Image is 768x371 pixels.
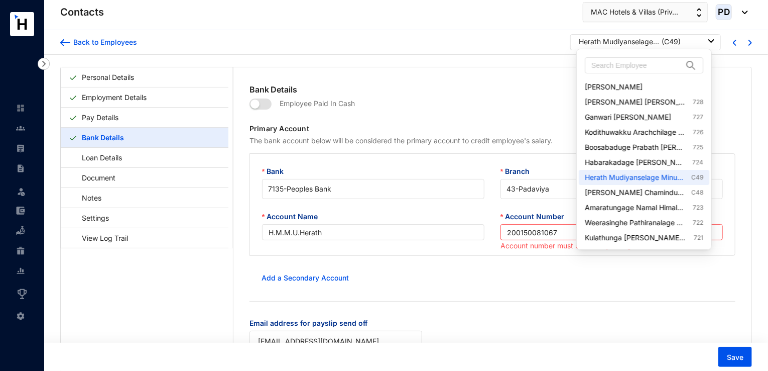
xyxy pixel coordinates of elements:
img: chevron-left-blue.0fda5800d0a05439ff8ddef8047136d5.svg [733,40,736,46]
li: Contracts [8,158,32,178]
p: Primary Account [249,124,735,136]
img: dropdown-black.8e83cc76930a90b1a4fdb6d089b7bf3a.svg [708,39,714,43]
div: Back to Employees [70,37,137,47]
li: Home [8,98,32,118]
li: Reports [8,261,32,281]
a: Add a Secondary Account [262,273,349,282]
a: Notes [69,188,105,208]
label: Account Name [262,211,325,222]
input: Account Number [500,224,723,240]
li: Gratuity [8,241,32,261]
img: gratuity-unselected.a8c340787eea3cf492d7.svg [16,246,25,255]
a: Pay Details [78,107,122,128]
li: Loan [8,221,32,241]
img: chevron-right-blue.16c49ba0fe93ddb13f341d83a2dbca89.svg [748,40,752,46]
label: Bank [262,166,291,177]
a: Employment Details [78,87,151,108]
a: View Log Trail [69,228,132,248]
a: Herath Mudiyanselage Minusha Umayanga HerathC49 [585,172,703,182]
img: expense-unselected.2edcf0507c847f3e9e96.svg [16,206,25,215]
span: 43 - Padaviya [506,181,717,197]
span: Save [727,352,743,362]
input: Email address for payslip send off [249,331,422,351]
li: Payroll [8,138,32,158]
img: contract-unselected.99e2b2107c0a7dd48938.svg [16,164,25,173]
img: arrow-backward-blue.96c47016eac47e06211658234db6edf5.svg [60,39,70,46]
span: 7135 - Peoples Bank [268,181,478,197]
img: settings-unselected.1febfda315e6e19643a1.svg [16,312,25,321]
p: Bank Details [249,83,735,96]
input: Branch [506,179,717,199]
label: Account Number [500,211,571,222]
button: Add a Secondary Account [249,268,357,288]
a: [PERSON_NAME] [PERSON_NAME] Rizad728 [585,97,703,107]
a: [PERSON_NAME] [585,82,703,92]
div: Account number must be exactly 15 digits [500,240,723,251]
input: Bank [268,179,478,199]
span: MAC Hotels & Villas (Priv... [591,7,678,18]
div: Herath Mudiyanselage Minusha Umayanga Herath [579,37,659,47]
a: Amaratungage Namal Himalaka [PERSON_NAME]723 [585,203,703,213]
button: Save [718,347,752,367]
a: Weerasinghe Pathiranalage Sasanika Indiwarie Karunarathna722 [585,218,703,228]
p: Employee Paid In Cash [272,96,355,124]
a: Settings [69,208,112,228]
span: PD [718,8,730,16]
img: home-unselected.a29eae3204392db15eaf.svg [16,104,25,113]
label: Email address for payslip send off [249,318,374,329]
p: ( C49 ) [662,37,681,47]
a: Boosabaduge Prabath [PERSON_NAME]725 [585,142,703,152]
img: award_outlined.f30b2bda3bf6ea1bf3dd.svg [16,288,28,300]
a: Kulathunga [PERSON_NAME] [PERSON_NAME]721 [585,233,703,243]
img: up-down-arrow.74152d26bf9780fbf563ca9c90304185.svg [697,8,702,17]
a: [PERSON_NAME] Chamindu DimanthaC48 [585,188,703,198]
a: Ganwari [PERSON_NAME]727 [585,112,703,122]
p: Contacts [60,5,104,19]
a: Back to Employees [60,37,137,47]
a: Loan Details [69,147,125,168]
img: people-unselected.118708e94b43a90eceab.svg [16,124,25,133]
img: search.8ce656024d3affaeffe32e5b30621cb7.svg [685,60,697,70]
label: Branch [500,166,537,177]
a: Bank Details [78,127,128,148]
a: Pudara Senali Waduge720 [585,248,703,258]
p: The bank account below will be considered the primary account to credit employee's salary. [249,136,735,153]
img: nav-icon-right.af6afadce00d159da59955279c43614e.svg [38,58,50,70]
img: payroll-unselected.b590312f920e76f0c668.svg [16,144,25,153]
a: Kodithuwakku Arachchilage [PERSON_NAME]726 [585,127,703,137]
img: dropdown-black.8e83cc76930a90b1a4fdb6d089b7bf3a.svg [737,11,748,14]
input: Account Name [262,224,484,240]
li: Expenses [8,201,32,221]
li: Contacts [8,118,32,138]
a: Habarakadage [PERSON_NAME]724 [585,157,703,167]
a: Personal Details [78,67,138,87]
img: report-unselected.e6a6b4230fc7da01f883.svg [16,266,25,275]
a: Document [69,167,119,188]
input: Search Employee [591,58,683,73]
button: MAC Hotels & Villas (Priv... [583,2,708,22]
img: loan-unselected.d74d20a04637f2d15ab5.svg [16,226,25,235]
img: leave-unselected.2934df6273408c3f84d9.svg [16,187,26,197]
